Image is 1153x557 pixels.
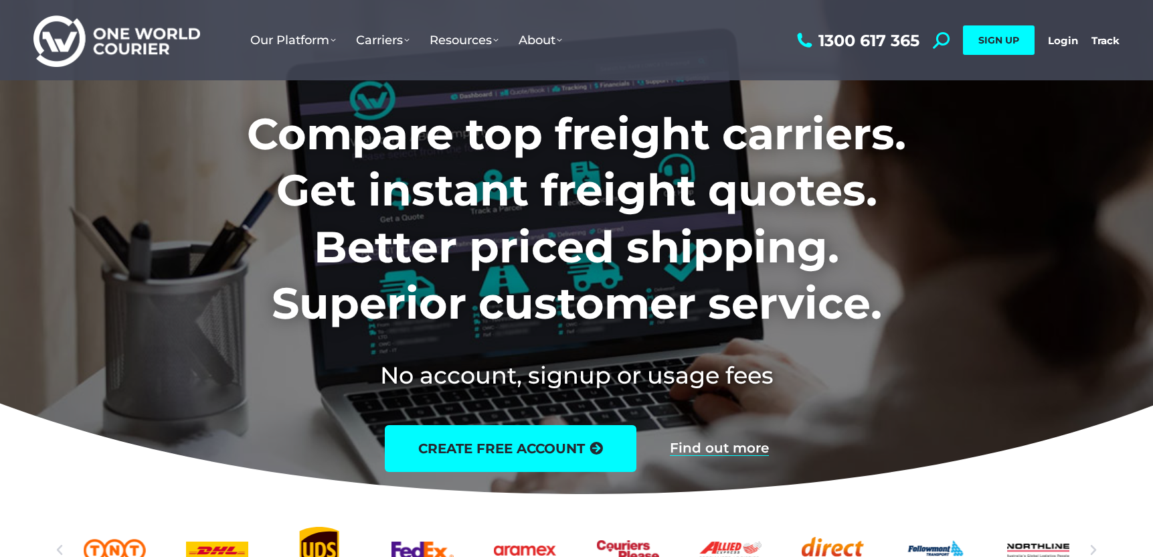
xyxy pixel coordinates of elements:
[420,19,509,61] a: Resources
[670,441,769,456] a: Find out more
[1091,34,1120,47] a: Track
[159,359,994,392] h2: No account, signup or usage fees
[963,25,1035,55] a: SIGN UP
[240,19,346,61] a: Our Platform
[159,106,994,332] h1: Compare top freight carriers. Get instant freight quotes. Better priced shipping. Superior custom...
[346,19,420,61] a: Carriers
[519,33,562,48] span: About
[356,33,410,48] span: Carriers
[1048,34,1078,47] a: Login
[509,19,572,61] a: About
[430,33,499,48] span: Resources
[33,13,200,68] img: One World Courier
[250,33,336,48] span: Our Platform
[978,34,1019,46] span: SIGN UP
[794,32,919,49] a: 1300 617 365
[385,425,636,472] a: create free account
